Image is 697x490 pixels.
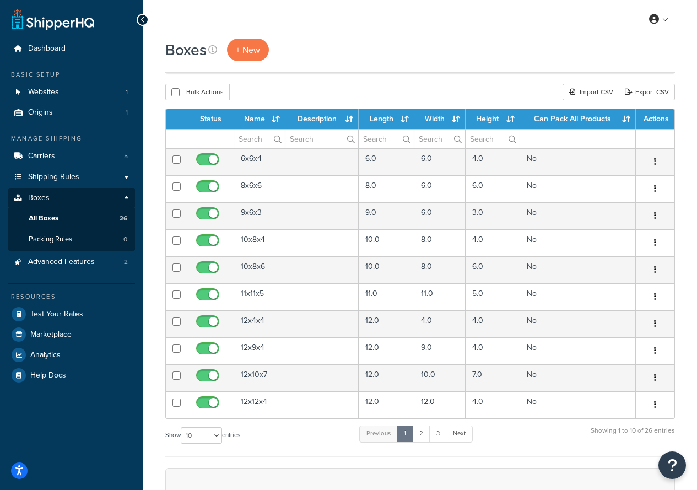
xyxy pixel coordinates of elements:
input: Search [234,130,285,148]
span: Dashboard [28,44,66,53]
td: 9.0 [359,202,414,229]
a: Dashboard [8,39,135,59]
li: Websites [8,82,135,103]
button: Open Resource Center [658,451,686,479]
div: Resources [8,292,135,301]
a: Packing Rules 0 [8,229,135,250]
span: Help Docs [30,371,66,380]
th: Height : activate to sort column ascending [466,109,520,129]
span: Analytics [30,351,61,360]
a: Marketplace [8,325,135,344]
span: 5 [124,152,128,161]
li: Carriers [8,146,135,166]
div: Import CSV [563,84,619,100]
th: Width : activate to sort column ascending [414,109,466,129]
td: 4.0 [466,391,520,418]
a: Origins 1 [8,103,135,123]
span: + New [236,44,260,56]
td: No [520,337,636,364]
td: 4.0 [414,310,466,337]
td: No [520,310,636,337]
td: 4.0 [466,229,520,256]
a: Carriers 5 [8,146,135,166]
span: Websites [28,88,59,97]
td: No [520,229,636,256]
td: No [520,256,636,283]
th: Status [187,109,234,129]
a: Advanced Features 2 [8,252,135,272]
td: 10x8x4 [234,229,285,256]
td: 3.0 [466,202,520,229]
li: Origins [8,103,135,123]
td: 6.0 [414,202,466,229]
th: Description : activate to sort column ascending [285,109,359,129]
a: All Boxes 26 [8,208,135,229]
span: Boxes [28,193,50,203]
a: ShipperHQ Home [12,8,94,30]
td: 6.0 [466,175,520,202]
td: No [520,202,636,229]
td: 11.0 [414,283,466,310]
th: Length : activate to sort column ascending [359,109,414,129]
span: Origins [28,108,53,117]
li: All Boxes [8,208,135,229]
div: Basic Setup [8,70,135,79]
select: Showentries [181,427,222,444]
td: 12x9x4 [234,337,285,364]
a: Boxes [8,188,135,208]
input: Search [359,130,414,148]
a: 3 [429,426,447,442]
span: Advanced Features [28,257,95,267]
td: 8x6x6 [234,175,285,202]
th: Name : activate to sort column ascending [234,109,285,129]
span: Marketplace [30,330,72,340]
td: 9x6x3 [234,202,285,229]
h1: Boxes [165,39,207,61]
a: Help Docs [8,365,135,385]
td: No [520,148,636,175]
span: All Boxes [29,214,58,223]
td: 6.0 [414,175,466,202]
td: 5.0 [466,283,520,310]
td: 6.0 [466,256,520,283]
li: Advanced Features [8,252,135,272]
li: Packing Rules [8,229,135,250]
td: 12.0 [414,391,466,418]
td: 12.0 [359,337,414,364]
div: Manage Shipping [8,134,135,143]
button: Bulk Actions [165,84,230,100]
td: 8.0 [414,229,466,256]
th: Actions [636,109,674,129]
td: 12x4x4 [234,310,285,337]
td: 10.0 [359,256,414,283]
td: 12x10x7 [234,364,285,391]
a: Shipping Rules [8,167,135,187]
td: 8.0 [359,175,414,202]
td: No [520,391,636,418]
td: 6.0 [414,148,466,175]
input: Search [285,130,358,148]
span: Carriers [28,152,55,161]
td: 11.0 [359,283,414,310]
a: Test Your Rates [8,304,135,324]
span: 1 [126,88,128,97]
td: No [520,175,636,202]
td: 9.0 [414,337,466,364]
a: Previous [359,426,398,442]
td: 4.0 [466,310,520,337]
span: 26 [120,214,127,223]
a: Export CSV [619,84,675,100]
li: Boxes [8,188,135,251]
input: Search [466,130,520,148]
td: 10x8x6 [234,256,285,283]
td: 8.0 [414,256,466,283]
td: No [520,283,636,310]
td: 4.0 [466,148,520,175]
a: Analytics [8,345,135,365]
td: 6.0 [359,148,414,175]
label: Show entries [165,427,240,444]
